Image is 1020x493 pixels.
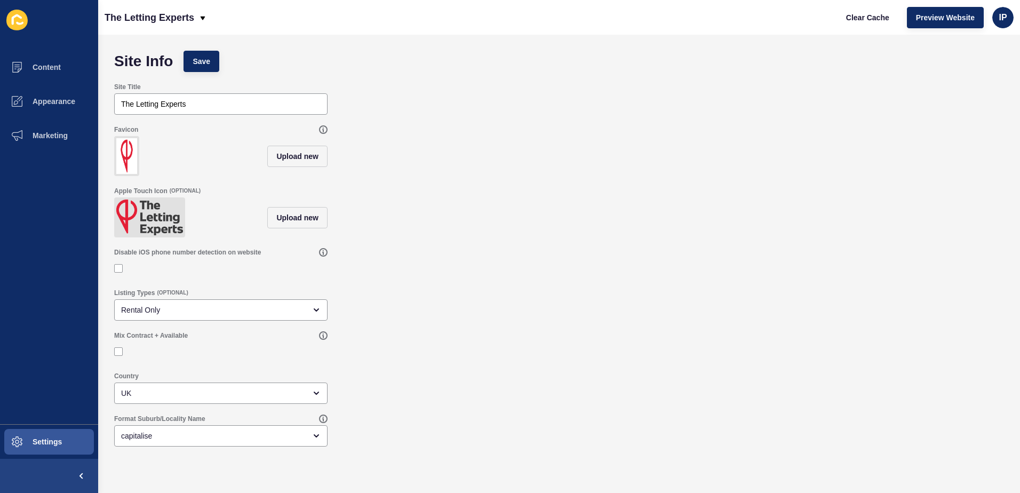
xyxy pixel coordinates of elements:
[116,200,183,235] img: fbbebf37f504a3e3e8a0fb24b6659ae4.png
[114,299,328,321] div: open menu
[907,7,984,28] button: Preview Website
[114,415,205,423] label: Format Suburb/Locality Name
[114,248,261,257] label: Disable iOS phone number detection on website
[105,4,194,31] p: The Letting Experts
[276,151,318,162] span: Upload new
[267,146,328,167] button: Upload new
[114,372,139,380] label: Country
[267,207,328,228] button: Upload new
[916,12,975,23] span: Preview Website
[837,7,898,28] button: Clear Cache
[114,187,168,195] label: Apple Touch Icon
[114,331,188,340] label: Mix Contract + Available
[114,425,328,447] div: open menu
[114,83,141,91] label: Site Title
[184,51,219,72] button: Save
[114,289,155,297] label: Listing Types
[170,187,201,195] span: (OPTIONAL)
[114,125,138,134] label: Favicon
[157,289,188,297] span: (OPTIONAL)
[114,56,173,67] h1: Site Info
[999,12,1007,23] span: IP
[276,212,318,223] span: Upload new
[114,383,328,404] div: open menu
[116,138,137,174] img: 9f87388307b9ab7f0037dd581555e8a5.png
[193,56,210,67] span: Save
[846,12,889,23] span: Clear Cache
